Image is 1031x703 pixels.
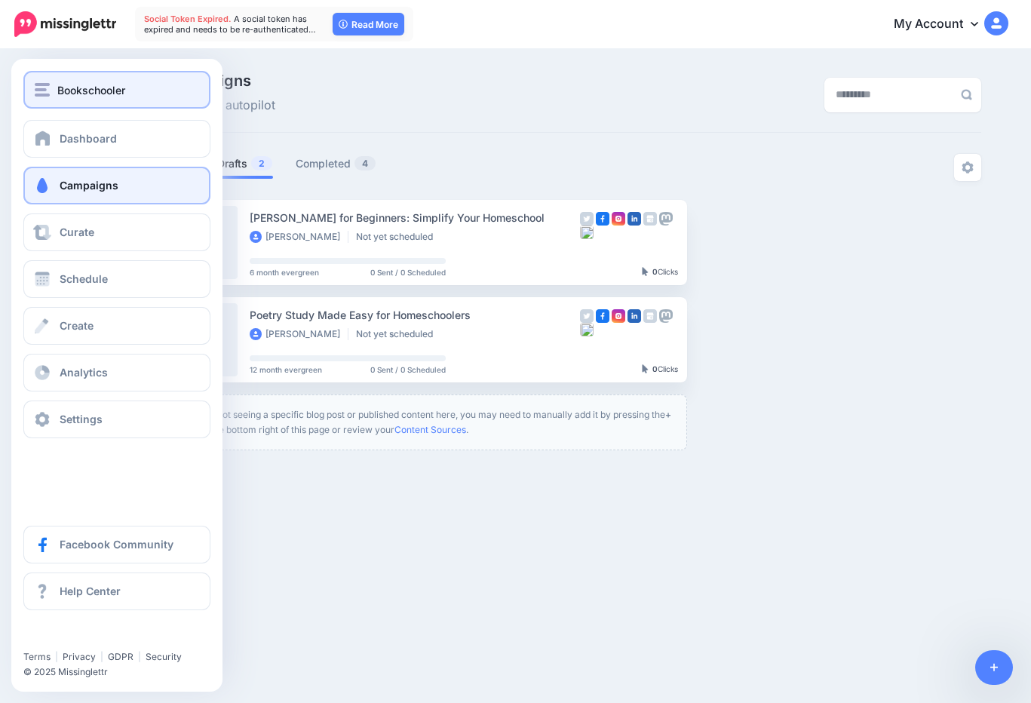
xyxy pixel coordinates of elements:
div: Clicks [642,365,678,374]
span: | [138,651,141,662]
span: | [55,651,58,662]
span: Facebook Community [60,538,173,551]
b: 0 [652,364,658,373]
a: Curate [23,213,210,251]
span: Analytics [60,366,108,379]
img: pointer-grey-darker.png [642,267,649,276]
a: Completed4 [296,155,376,173]
img: pointer-grey-darker.png [642,364,649,373]
span: 0 Sent / 0 Scheduled [370,269,446,276]
img: twitter-grey-square.png [580,212,594,226]
a: Help Center [23,573,210,610]
li: [PERSON_NAME] [250,231,348,243]
img: linkedin-square.png [627,309,641,323]
a: Privacy [63,651,96,662]
img: mastodon-grey-square.png [659,309,673,323]
div: [PERSON_NAME] for Beginners: Simplify Your Homeschool [250,209,580,226]
span: Dashboard [60,132,117,145]
img: instagram-square.png [612,309,625,323]
img: linkedin-square.png [627,212,641,226]
li: [PERSON_NAME] [250,328,348,340]
a: Schedule [23,260,210,298]
img: Missinglettr [14,11,116,37]
span: Bookschooler [57,81,125,99]
p: If you're not seeing a specific blog post or published content here, you may need to manually add... [180,407,674,437]
div: Poetry Study Made Easy for Homeschoolers [250,306,580,324]
a: Campaigns [23,167,210,204]
img: facebook-square.png [596,212,609,226]
a: Content Sources [394,424,466,435]
span: Campaigns [60,179,118,192]
li: © 2025 Missinglettr [23,665,219,680]
img: facebook-square.png [596,309,609,323]
img: google_business-grey-square.png [643,212,657,226]
a: Security [146,651,182,662]
a: Drafts2 [217,155,273,173]
a: Analytics [23,354,210,391]
span: | [100,651,103,662]
span: 6 month evergreen [250,269,319,276]
b: 0 [652,267,658,276]
span: Curate [60,226,94,238]
li: Not yet scheduled [356,231,440,243]
img: bluesky-grey-square.png [580,323,594,336]
span: 12 month evergreen [250,366,322,373]
span: A social token has expired and needs to be re-authenticated… [144,14,316,35]
span: Settings [60,413,103,425]
a: Dashboard [23,120,210,158]
li: Not yet scheduled [356,328,440,340]
img: google_business-grey-square.png [643,309,657,323]
span: 4 [354,156,376,170]
img: bluesky-grey-square.png [580,226,594,239]
img: mastodon-grey-square.png [659,212,673,226]
iframe: Twitter Follow Button [23,629,138,644]
a: GDPR [108,651,133,662]
span: Schedule [60,272,108,285]
button: Bookschooler [23,71,210,109]
a: Settings [23,401,210,438]
img: twitter-grey-square.png [580,309,594,323]
span: Social Token Expired. [144,14,232,24]
a: Read More [333,13,404,35]
span: Create [60,319,94,332]
span: 0 Sent / 0 Scheduled [370,366,446,373]
a: My Account [879,6,1008,43]
img: settings-grey.png [962,161,974,173]
span: Help Center [60,585,121,597]
div: Clicks [642,268,678,277]
span: 2 [251,156,272,170]
img: instagram-square.png [612,212,625,226]
a: Create [23,307,210,345]
img: search-grey-6.png [961,89,972,100]
a: Facebook Community [23,526,210,563]
a: Terms [23,651,51,662]
img: menu.png [35,83,50,97]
